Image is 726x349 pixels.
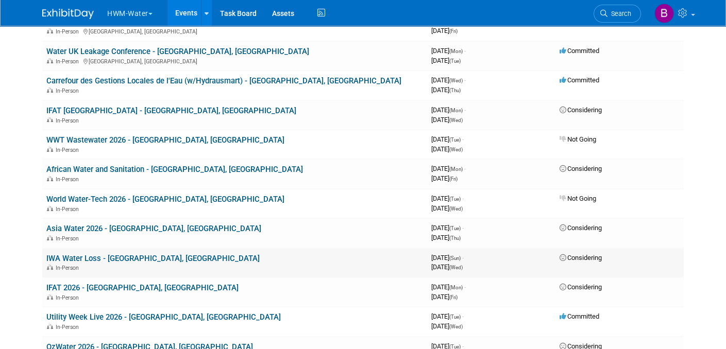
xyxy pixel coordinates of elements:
[449,108,463,113] span: (Mon)
[431,57,461,64] span: [DATE]
[46,283,239,292] a: IFAT 2026 - [GEOGRAPHIC_DATA], [GEOGRAPHIC_DATA]
[449,137,461,143] span: (Tue)
[46,18,307,27] a: Rebuild [GEOGRAPHIC_DATA] - [GEOGRAPHIC_DATA], [GEOGRAPHIC_DATA]
[449,225,461,231] span: (Tue)
[431,254,464,261] span: [DATE]
[594,5,641,23] a: Search
[431,76,466,84] span: [DATE]
[46,57,423,65] div: [GEOGRAPHIC_DATA], [GEOGRAPHIC_DATA]
[560,195,596,202] span: Not Going
[56,235,82,242] span: In-Person
[56,294,82,301] span: In-Person
[47,294,53,300] img: In-Person Event
[431,135,464,143] span: [DATE]
[449,166,463,172] span: (Mon)
[46,47,309,56] a: Water UK Leakage Conference - [GEOGRAPHIC_DATA], [GEOGRAPHIC_DATA]
[449,324,463,329] span: (Wed)
[56,265,82,271] span: In-Person
[56,176,82,183] span: In-Person
[560,224,602,232] span: Considering
[431,263,463,271] span: [DATE]
[449,265,463,270] span: (Wed)
[46,254,260,263] a: IWA Water Loss - [GEOGRAPHIC_DATA], [GEOGRAPHIC_DATA]
[56,324,82,330] span: In-Person
[431,174,458,182] span: [DATE]
[47,176,53,181] img: In-Person Event
[560,165,602,172] span: Considering
[431,165,466,172] span: [DATE]
[46,224,261,233] a: Asia Water 2026 - [GEOGRAPHIC_DATA], [GEOGRAPHIC_DATA]
[431,145,463,153] span: [DATE]
[47,147,53,152] img: In-Person Event
[46,195,284,204] a: World Water-Tech 2026 - [GEOGRAPHIC_DATA], [GEOGRAPHIC_DATA]
[431,293,458,301] span: [DATE]
[560,47,599,55] span: Committed
[46,76,401,85] a: Carrefour des Gestions Locales de l'Eau (w/Hydrausmart) - [GEOGRAPHIC_DATA], [GEOGRAPHIC_DATA]
[449,176,458,182] span: (Fri)
[47,206,53,211] img: In-Person Event
[431,234,461,241] span: [DATE]
[47,28,53,33] img: In-Person Event
[449,147,463,152] span: (Wed)
[42,9,94,19] img: ExhibitDay
[449,294,458,300] span: (Fri)
[449,196,461,202] span: (Tue)
[464,76,466,84] span: -
[462,195,464,202] span: -
[462,254,464,261] span: -
[431,204,463,212] span: [DATE]
[47,58,53,63] img: In-Person Event
[47,88,53,93] img: In-Person Event
[431,106,466,114] span: [DATE]
[431,195,464,202] span: [DATE]
[449,117,463,123] span: (Wed)
[449,28,458,34] span: (Fri)
[431,47,466,55] span: [DATE]
[47,265,53,270] img: In-Person Event
[431,86,461,94] span: [DATE]
[560,106,602,114] span: Considering
[47,324,53,329] img: In-Person Event
[462,224,464,232] span: -
[464,106,466,114] span: -
[449,58,461,64] span: (Tue)
[462,135,464,143] span: -
[449,88,461,93] span: (Thu)
[46,165,303,174] a: African Water and Sanitation - [GEOGRAPHIC_DATA], [GEOGRAPHIC_DATA]
[56,147,82,153] span: In-Person
[46,27,423,35] div: [GEOGRAPHIC_DATA], [GEOGRAPHIC_DATA]
[449,285,463,290] span: (Mon)
[449,48,463,54] span: (Mon)
[449,78,463,83] span: (Wed)
[56,28,82,35] span: In-Person
[431,27,458,34] span: [DATE]
[449,255,461,261] span: (Sun)
[431,224,464,232] span: [DATE]
[56,88,82,94] span: In-Person
[56,117,82,124] span: In-Person
[464,283,466,291] span: -
[56,206,82,213] span: In-Person
[56,58,82,65] span: In-Person
[431,312,464,320] span: [DATE]
[560,283,602,291] span: Considering
[449,235,461,241] span: (Thu)
[449,314,461,320] span: (Tue)
[560,135,596,143] span: Not Going
[560,312,599,320] span: Committed
[462,312,464,320] span: -
[47,117,53,123] img: In-Person Event
[560,76,599,84] span: Committed
[560,254,602,261] span: Considering
[46,312,281,322] a: Utility Week Live 2026 - [GEOGRAPHIC_DATA], [GEOGRAPHIC_DATA]
[46,135,284,145] a: WWT Wastewater 2026 - [GEOGRAPHIC_DATA], [GEOGRAPHIC_DATA]
[431,116,463,124] span: [DATE]
[464,165,466,172] span: -
[431,322,463,330] span: [DATE]
[464,47,466,55] span: -
[46,106,296,115] a: IFAT [GEOGRAPHIC_DATA] - [GEOGRAPHIC_DATA], [GEOGRAPHIC_DATA]
[449,206,463,212] span: (Wed)
[607,10,631,18] span: Search
[654,4,674,23] img: Barb DeWyer
[431,283,466,291] span: [DATE]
